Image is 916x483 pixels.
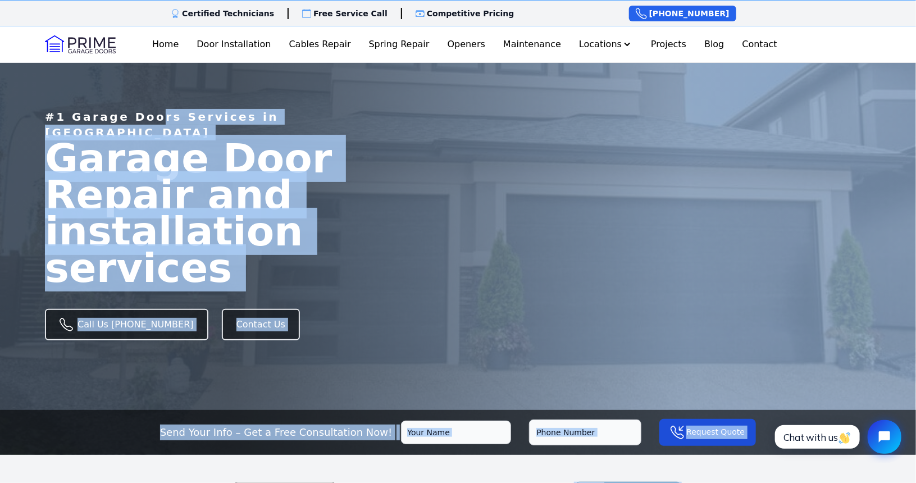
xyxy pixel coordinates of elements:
a: Home [148,33,183,56]
button: Locations [575,33,637,56]
p: Send Your Info – Get a Free Consultation Now! [160,425,393,440]
img: Logo [45,35,116,53]
p: Competitive Pricing [427,8,514,19]
a: [PHONE_NUMBER] [629,6,736,21]
input: Your Name [401,421,511,444]
a: Spring Repair [364,33,434,56]
a: Contact [738,33,782,56]
iframe: Tidio Chat [763,411,911,463]
p: #1 Garage Doors Services in [GEOGRAPHIC_DATA] [45,109,368,140]
a: Blog [700,33,728,56]
button: Request Quote [659,419,756,446]
p: Certified Technicians [182,8,274,19]
input: Phone Number [529,420,641,445]
a: Door Installation [192,33,275,56]
p: Free Service Call [313,8,388,19]
a: Projects [646,33,691,56]
a: Call Us [PHONE_NUMBER] [45,309,208,340]
a: Cables Repair [285,33,356,56]
a: Maintenance [499,33,566,56]
span: Garage Door Repair and installation services [45,135,332,291]
a: Openers [443,33,490,56]
a: Contact Us [222,309,300,340]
